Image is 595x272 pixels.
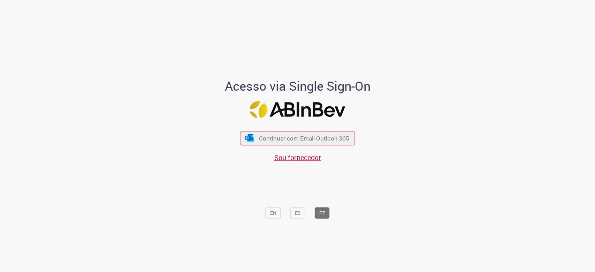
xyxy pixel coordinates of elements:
img: Logo ABInBev [250,101,345,118]
button: ícone Azure/Microsoft 360 Continuar com Email Outlook 365 [240,131,355,145]
button: EN [266,207,281,219]
img: ícone Azure/Microsoft 360 [244,134,254,142]
h1: Acesso via Single Sign-On [201,79,394,93]
a: Sou fornecedor [274,153,321,162]
button: PT [315,207,330,219]
button: ES [290,207,305,219]
span: Continuar com Email Outlook 365 [259,134,349,142]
